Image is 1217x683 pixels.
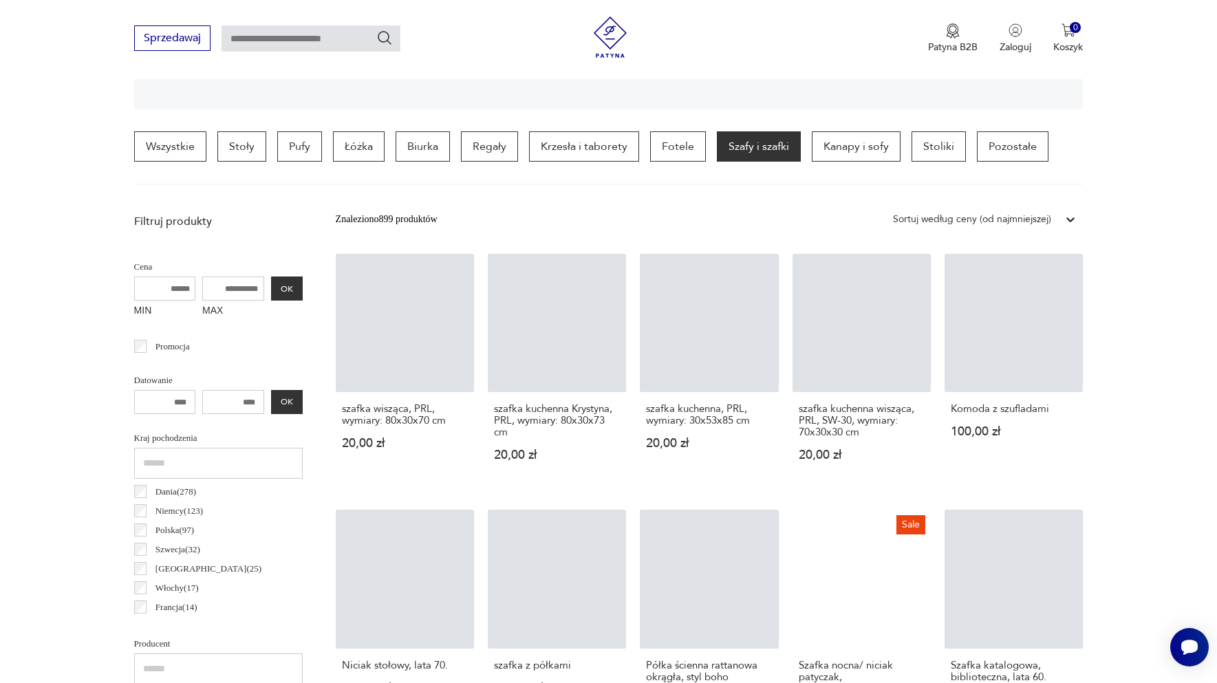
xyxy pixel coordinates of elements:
[640,254,778,488] a: szafka kuchenna, PRL, wymiary: 30x53x85 cmszafka kuchenna, PRL, wymiary: 30x53x85 cm20,00 zł
[155,619,206,634] p: Norwegia ( 12 )
[336,254,474,488] a: szafka wisząca, PRL, wymiary: 80x30x70 cmszafka wisząca, PRL, wymiary: 80x30x70 cm20,00 zł
[945,254,1083,488] a: Komoda z szufladamiKomoda z szufladami100,00 zł
[977,131,1048,162] a: Pozostałe
[271,277,303,301] button: OK
[646,660,772,683] h3: Półka ścienna rattanowa okrągła, styl boho
[1070,22,1081,34] div: 0
[134,214,303,229] p: Filtruj produkty
[799,449,925,461] p: 20,00 zł
[793,254,931,488] a: szafka kuchenna wisząca, PRL, SW-30, wymiary: 70x30x30 cmszafka kuchenna wisząca, PRL, SW-30, wym...
[951,660,1077,683] h3: Szafka katalogowa, biblioteczna, lata 60.
[646,403,772,426] h3: szafka kuchenna, PRL, wymiary: 30x53x85 cm
[590,17,631,58] img: Patyna - sklep z meblami i dekoracjami vintage
[333,131,385,162] a: Łóżka
[494,449,620,461] p: 20,00 zł
[494,403,620,438] h3: szafka kuchenna Krystyna, PRL, wymiary: 80x30x73 cm
[155,542,200,557] p: Szwecja ( 32 )
[155,484,196,499] p: Dania ( 278 )
[1062,23,1075,37] img: Ikona koszyka
[202,301,264,323] label: MAX
[928,23,978,54] a: Ikona medaluPatyna B2B
[155,600,197,615] p: Francja ( 14 )
[217,131,266,162] a: Stoły
[134,636,303,651] p: Producent
[646,437,772,449] p: 20,00 zł
[342,660,468,671] h3: Niciak stołowy, lata 70.
[155,561,261,576] p: [GEOGRAPHIC_DATA] ( 25 )
[155,503,203,519] p: Niemcy ( 123 )
[134,131,206,162] a: Wszystkie
[134,431,303,446] p: Kraj pochodzenia
[271,390,303,414] button: OK
[1053,41,1083,54] p: Koszyk
[1000,23,1031,54] button: Zaloguj
[928,41,978,54] p: Patyna B2B
[155,581,199,596] p: Włochy ( 17 )
[277,131,322,162] a: Pufy
[396,131,450,162] a: Biurka
[1000,41,1031,54] p: Zaloguj
[461,131,518,162] a: Regały
[928,23,978,54] button: Patyna B2B
[1009,23,1022,37] img: Ikonka użytkownika
[342,403,468,426] h3: szafka wisząca, PRL, wymiary: 80x30x70 cm
[488,254,626,488] a: szafka kuchenna Krystyna, PRL, wymiary: 80x30x73 cmszafka kuchenna Krystyna, PRL, wymiary: 80x30x...
[650,131,706,162] a: Fotele
[494,660,620,671] h3: szafka z półkami
[155,339,190,354] p: Promocja
[951,403,1077,415] h3: Komoda z szufladami
[812,131,901,162] a: Kanapy i sofy
[717,131,801,162] a: Szafy i szafki
[912,131,966,162] a: Stoliki
[799,403,925,438] h3: szafka kuchenna wisząca, PRL, SW-30, wymiary: 70x30x30 cm
[951,426,1077,437] p: 100,00 zł
[1170,628,1209,666] iframe: Smartsupp widget button
[134,301,196,323] label: MIN
[134,25,211,51] button: Sprzedawaj
[336,212,438,227] div: Znaleziono 899 produktów
[134,259,303,274] p: Cena
[134,373,303,388] p: Datowanie
[342,437,468,449] p: 20,00 zł
[529,131,639,162] a: Krzesła i taborety
[376,30,393,46] button: Szukaj
[1053,23,1083,54] button: 0Koszyk
[155,523,194,538] p: Polska ( 97 )
[946,23,960,39] img: Ikona medalu
[134,34,211,44] a: Sprzedawaj
[893,212,1051,227] div: Sortuj według ceny (od najmniejszej)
